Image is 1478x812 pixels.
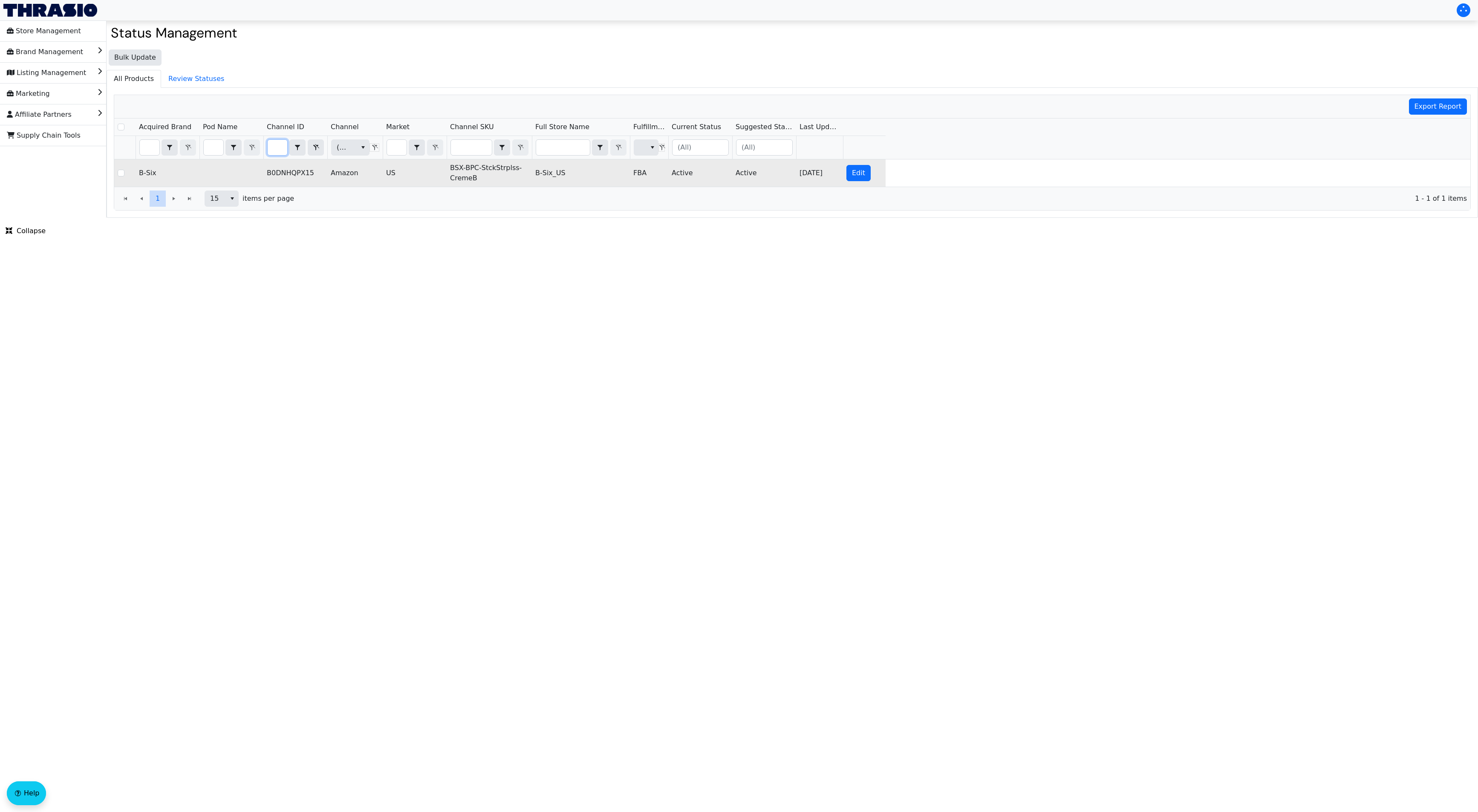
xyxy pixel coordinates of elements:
button: select [592,140,608,155]
span: Bulk Update [114,52,156,63]
td: US [383,159,447,187]
span: Help [24,788,39,798]
button: select [290,140,305,155]
button: select [494,140,510,155]
th: Filter [732,136,796,159]
button: Edit [846,165,871,181]
button: Clear [308,139,324,156]
td: Amazon [327,159,383,187]
td: [DATE] [796,159,843,187]
span: Page size [205,191,239,207]
button: select [357,140,369,155]
th: Filter [199,136,263,159]
th: Filter [136,136,199,159]
input: Filter [268,140,287,155]
span: Channel [331,122,359,132]
td: Active [668,159,732,187]
span: Last Update [800,122,840,132]
span: Market [386,122,410,132]
span: Choose Operator [162,139,178,156]
span: Edit [852,168,865,178]
th: Filter [383,136,447,159]
span: Choose Operator [592,139,608,156]
span: Suggested Status [736,122,793,132]
img: Thrasio Logo [3,4,97,17]
span: (All) [337,142,350,153]
td: B-Six_US [532,159,630,187]
span: Review Statuses [162,70,231,87]
div: Page 1 of 1 [114,187,1470,210]
span: Affiliate Partners [7,108,72,121]
th: Filter [447,136,532,159]
td: BSX-BPC-StckStrplss-CremeB [447,159,532,187]
input: Filter [204,140,223,155]
span: Supply Chain Tools [7,129,81,142]
input: Select Row [118,170,124,176]
input: (All) [736,140,792,155]
span: Fulfillment [633,122,665,132]
span: 1 - 1 of 1 items [301,194,1467,204]
input: Filter [536,140,590,155]
input: Filter [451,140,492,155]
button: Export Report [1409,98,1467,115]
button: select [646,140,658,155]
span: Export Report [1414,101,1462,112]
th: Filter [327,136,383,159]
span: Choose Operator [409,139,425,156]
span: 1 [156,194,160,204]
span: Acquired Brand [139,122,191,132]
th: Filter [532,136,630,159]
td: Active [732,159,796,187]
input: (All) [673,140,728,155]
button: select [162,140,177,155]
span: All Products [107,70,161,87]
h2: Status Management [111,25,1474,41]
button: Bulk Update [109,49,162,66]
button: select [409,140,424,155]
th: Filter [630,136,668,159]
span: Choose Operator [225,139,242,156]
button: Page 1 [150,191,166,207]
th: Filter [668,136,732,159]
td: B0DNHQPX15 [263,159,327,187]
span: Current Status [672,122,721,132]
span: items per page [242,194,294,204]
span: Collapse [6,226,46,236]
span: Brand Management [7,45,83,59]
span: Choose Operator [494,139,510,156]
button: select [226,191,238,206]
button: select [226,140,241,155]
td: B-Six [136,159,199,187]
span: Listing Management [7,66,86,80]
span: Full Store Name [535,122,589,132]
input: Filter [387,140,407,155]
span: Choose Operator [289,139,306,156]
span: Channel SKU [450,122,494,132]
span: Channel ID [267,122,304,132]
button: Help floatingactionbutton [7,781,46,805]
span: 15 [210,194,221,204]
span: Pod Name [203,122,237,132]
input: Select Row [118,124,124,130]
span: Marketing [7,87,50,101]
span: Store Management [7,24,81,38]
th: Filter [263,136,327,159]
input: Filter [140,140,159,155]
td: FBA [630,159,668,187]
